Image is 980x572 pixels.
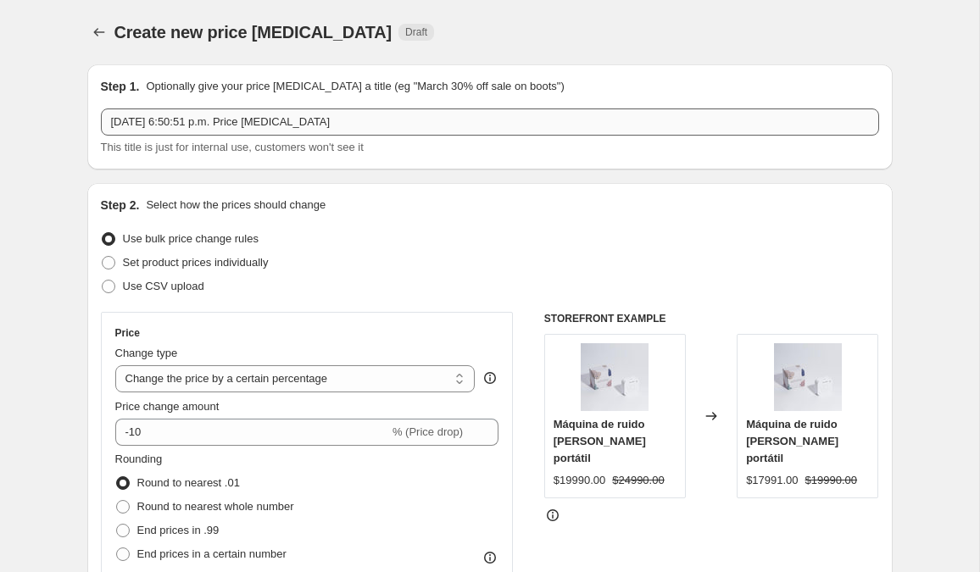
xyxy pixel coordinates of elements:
[101,108,879,136] input: 30% off holiday sale
[746,474,798,486] span: $17991.00
[581,343,649,411] img: c43cf829-307a-4621-b0aa-2ff26d591a02_80x.png
[123,256,269,269] span: Set product prices individually
[101,141,364,153] span: This title is just for internal use, customers won't see it
[137,476,240,489] span: Round to nearest .01
[137,547,287,560] span: End prices in a certain number
[123,232,259,245] span: Use bulk price change rules
[405,25,427,39] span: Draft
[115,347,178,359] span: Change type
[101,197,140,214] h2: Step 2.
[554,474,605,486] span: $19990.00
[146,78,564,95] p: Optionally give your price [MEDICAL_DATA] a title (eg "March 30% off sale on boots")
[115,326,140,340] h3: Price
[87,20,111,44] button: Price change jobs
[746,418,838,464] span: Máquina de ruido [PERSON_NAME] portátil
[115,453,163,465] span: Rounding
[805,474,857,486] span: $19990.00
[137,524,220,536] span: End prices in .99
[101,78,140,95] h2: Step 1.
[482,369,498,386] div: help
[774,343,842,411] img: c43cf829-307a-4621-b0aa-2ff26d591a02_80x.png
[123,280,204,292] span: Use CSV upload
[554,418,646,464] span: Máquina de ruido [PERSON_NAME] portátil
[544,312,879,325] h6: STOREFRONT EXAMPLE
[146,197,326,214] p: Select how the prices should change
[115,400,220,413] span: Price change amount
[115,419,389,446] input: -15
[137,500,294,513] span: Round to nearest whole number
[612,474,664,486] span: $24990.00
[393,425,463,438] span: % (Price drop)
[114,23,393,42] span: Create new price [MEDICAL_DATA]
